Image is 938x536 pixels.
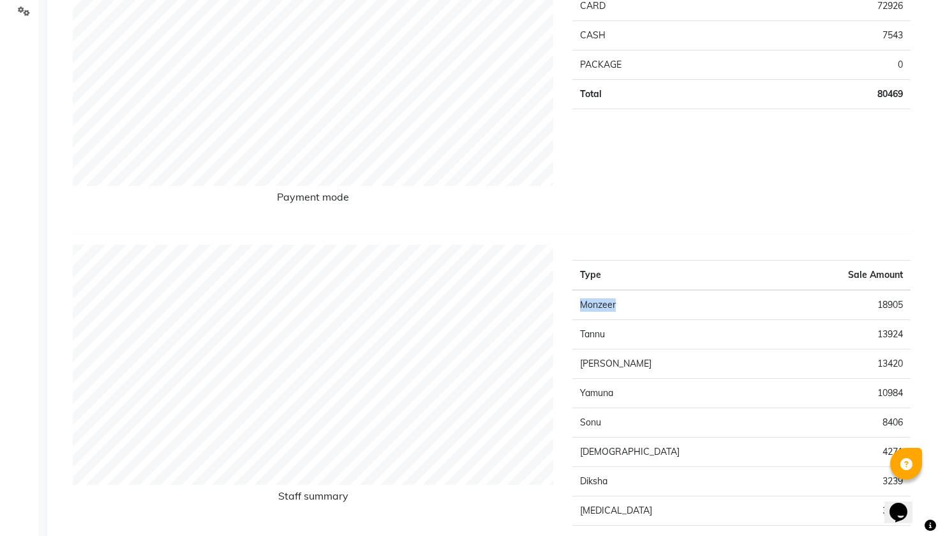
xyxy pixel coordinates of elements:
[782,437,911,466] td: 4271
[572,408,782,437] td: Sonu
[73,191,553,208] h6: Payment mode
[572,496,782,525] td: [MEDICAL_DATA]
[782,378,911,408] td: 10984
[572,437,782,466] td: [DEMOGRAPHIC_DATA]
[782,466,911,496] td: 3239
[782,260,911,290] th: Sale Amount
[782,496,911,525] td: 3000
[884,485,925,523] iframe: chat widget
[572,466,782,496] td: Diksha
[73,490,553,507] h6: Staff summary
[572,290,782,320] td: Monzeer
[572,378,782,408] td: Yamuna
[572,50,724,79] td: PACKAGE
[572,20,724,50] td: CASH
[572,319,782,349] td: Tannu
[572,349,782,378] td: [PERSON_NAME]
[782,408,911,437] td: 8406
[724,79,911,109] td: 80469
[782,290,911,320] td: 18905
[572,260,782,290] th: Type
[572,79,724,109] td: Total
[782,349,911,378] td: 13420
[782,319,911,349] td: 13924
[724,20,911,50] td: 7543
[724,50,911,79] td: 0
